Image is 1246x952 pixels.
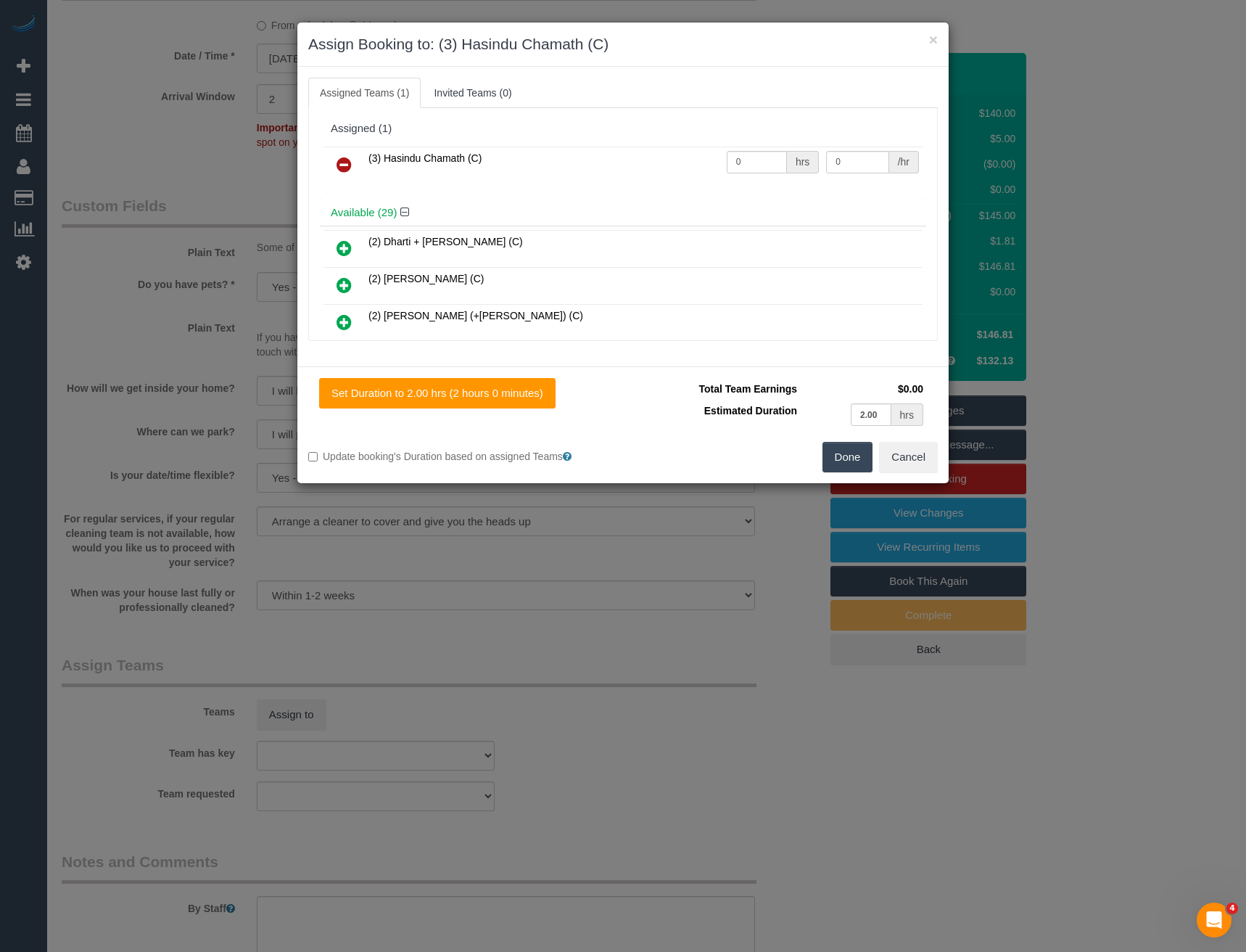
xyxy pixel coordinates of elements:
[308,449,612,464] label: Update booking's Duration based on assigned Teams
[822,442,873,472] button: Done
[308,78,421,108] a: Assigned Teams (1)
[422,78,523,108] a: Invited Teams (0)
[368,152,482,164] span: (3) Hasindu Chamath (C)
[929,32,938,47] button: ×
[331,123,915,135] div: Assigned (1)
[1197,903,1231,937] iframe: Intercom live chat
[634,378,801,400] td: Total Team Earnings
[331,207,915,219] h4: Available (29)
[889,151,919,173] div: /hr
[879,442,938,472] button: Cancel
[891,403,923,426] div: hrs
[319,378,556,409] button: Set Duration to 2.00 hrs (2 hours 0 minutes)
[308,452,318,461] input: Update booking's Duration based on assigned Teams
[801,378,927,400] td: $0.00
[368,236,523,247] span: (2) Dharti + [PERSON_NAME] (C)
[1226,903,1238,914] span: 4
[308,33,938,55] h3: Assign Booking to: (3) Hasindu Chamath (C)
[368,310,583,321] span: (2) [PERSON_NAME] (+[PERSON_NAME]) (C)
[787,151,819,173] div: hrs
[368,273,484,284] span: (2) [PERSON_NAME] (C)
[704,405,797,416] span: Estimated Duration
